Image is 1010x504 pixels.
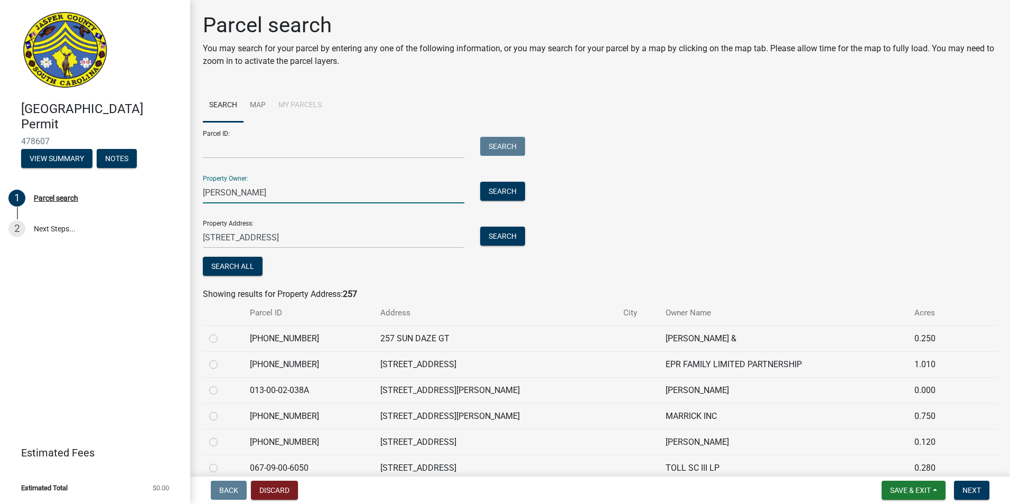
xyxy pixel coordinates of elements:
[21,101,182,132] h4: [GEOGRAPHIC_DATA] Permit
[343,289,357,299] strong: 257
[962,486,981,494] span: Next
[203,288,997,301] div: Showing results for Property Address:
[244,377,374,403] td: 013-00-02-038A
[219,486,238,494] span: Back
[203,257,263,276] button: Search All
[21,155,92,163] wm-modal-confirm: Summary
[617,301,659,325] th: City
[659,455,908,481] td: TOLL SC III LP
[211,481,247,500] button: Back
[8,220,25,237] div: 2
[374,429,617,455] td: [STREET_ADDRESS]
[908,301,977,325] th: Acres
[890,486,931,494] span: Save & Exit
[203,13,997,38] h1: Parcel search
[203,89,244,123] a: Search
[659,429,908,455] td: [PERSON_NAME]
[203,42,997,68] p: You may search for your parcel by entering any one of the following information, or you may searc...
[21,136,169,146] span: 478607
[97,155,137,163] wm-modal-confirm: Notes
[908,429,977,455] td: 0.120
[659,351,908,377] td: EPR FAMILY LIMITED PARTNERSHIP
[244,325,374,351] td: [PHONE_NUMBER]
[21,149,92,168] button: View Summary
[374,455,617,481] td: [STREET_ADDRESS]
[374,325,617,351] td: 257 SUN DAZE GT
[153,484,169,491] span: $0.00
[244,89,272,123] a: Map
[244,351,374,377] td: [PHONE_NUMBER]
[374,377,617,403] td: [STREET_ADDRESS][PERSON_NAME]
[954,481,989,500] button: Next
[908,455,977,481] td: 0.280
[480,227,525,246] button: Search
[244,429,374,455] td: [PHONE_NUMBER]
[659,301,908,325] th: Owner Name
[882,481,946,500] button: Save & Exit
[8,442,173,463] a: Estimated Fees
[659,403,908,429] td: MARRICK INC
[908,325,977,351] td: 0.250
[908,351,977,377] td: 1.010
[908,403,977,429] td: 0.750
[244,455,374,481] td: 067-09-00-6050
[659,325,908,351] td: [PERSON_NAME] &
[374,301,617,325] th: Address
[21,484,68,491] span: Estimated Total
[244,403,374,429] td: [PHONE_NUMBER]
[8,190,25,207] div: 1
[21,11,109,90] img: Jasper County, South Carolina
[374,351,617,377] td: [STREET_ADDRESS]
[908,377,977,403] td: 0.000
[480,182,525,201] button: Search
[480,137,525,156] button: Search
[374,403,617,429] td: [STREET_ADDRESS][PERSON_NAME]
[97,149,137,168] button: Notes
[251,481,298,500] button: Discard
[659,377,908,403] td: [PERSON_NAME]
[34,194,78,202] div: Parcel search
[244,301,374,325] th: Parcel ID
